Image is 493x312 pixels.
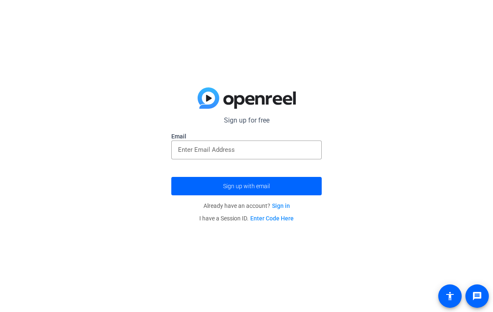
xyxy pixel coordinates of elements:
mat-icon: message [472,291,482,301]
label: Email [171,132,322,141]
span: Already have an account? [203,202,290,209]
img: blue-gradient.svg [198,87,296,109]
span: I have a Session ID. [199,215,294,222]
a: Sign in [272,202,290,209]
p: Sign up for free [171,115,322,125]
a: Enter Code Here [250,215,294,222]
input: Enter Email Address [178,145,315,155]
button: Sign up with email [171,177,322,195]
mat-icon: accessibility [445,291,455,301]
